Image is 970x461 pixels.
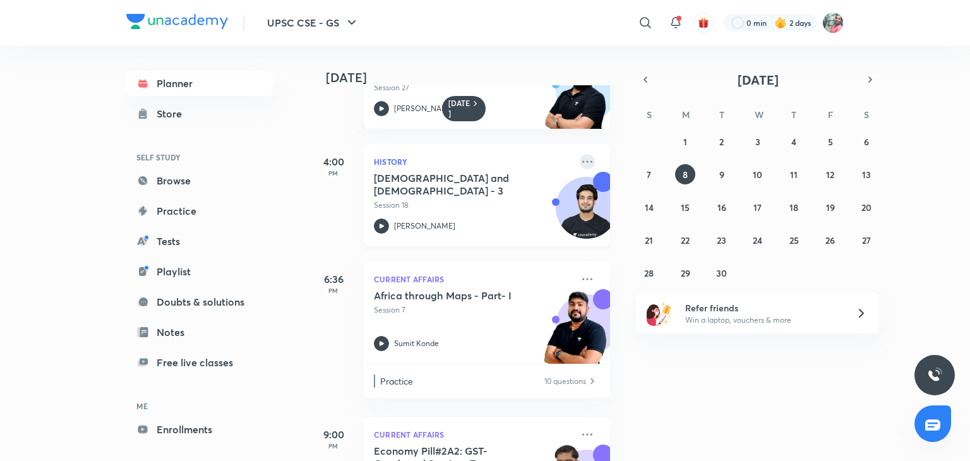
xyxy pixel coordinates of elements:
a: Company Logo [126,14,228,32]
p: History [374,154,572,169]
a: Enrollments [126,417,273,442]
abbr: Friday [828,109,833,121]
h6: ME [126,395,273,417]
img: streak [774,16,787,29]
abbr: Monday [682,109,690,121]
button: September 20, 2025 [856,197,877,217]
abbr: September 6, 2025 [864,136,869,148]
abbr: Wednesday [755,109,763,121]
a: Doubts & solutions [126,289,273,314]
p: PM [308,442,359,450]
img: avatar [698,17,709,28]
h6: [DATE] [448,99,470,119]
h4: [DATE] [326,70,623,85]
button: September 1, 2025 [675,131,695,152]
abbr: Sunday [647,109,652,121]
abbr: Tuesday [719,109,724,121]
abbr: September 19, 2025 [826,201,835,213]
button: September 16, 2025 [712,197,732,217]
h6: SELF STUDY [126,147,273,168]
p: PM [308,287,359,294]
img: unacademy [541,289,610,376]
abbr: September 20, 2025 [861,201,871,213]
h6: Refer friends [685,301,841,314]
button: September 29, 2025 [675,263,695,283]
button: September 23, 2025 [712,230,732,250]
abbr: September 14, 2025 [645,201,654,213]
p: [PERSON_NAME] [394,103,455,114]
button: September 19, 2025 [820,197,841,217]
img: unacademy [541,54,610,141]
button: September 3, 2025 [748,131,768,152]
abbr: September 10, 2025 [753,169,762,181]
p: Current Affairs [374,427,572,442]
button: September 28, 2025 [639,263,659,283]
abbr: September 2, 2025 [719,136,724,148]
button: [DATE] [654,71,861,88]
a: Playlist [126,259,273,284]
button: September 14, 2025 [639,197,659,217]
p: Session 7 [374,304,572,316]
button: avatar [693,13,714,33]
a: Free live classes [126,350,273,375]
abbr: September 28, 2025 [644,267,654,279]
button: September 6, 2025 [856,131,877,152]
h5: 6:36 [308,272,359,287]
abbr: September 11, 2025 [790,169,798,181]
img: Practice available [587,374,597,388]
button: September 5, 2025 [820,131,841,152]
button: September 22, 2025 [675,230,695,250]
abbr: September 25, 2025 [789,234,799,246]
img: Company Logo [126,14,228,29]
button: September 18, 2025 [784,197,804,217]
abbr: September 3, 2025 [755,136,760,148]
abbr: September 22, 2025 [681,234,690,246]
span: [DATE] [738,71,779,88]
button: September 13, 2025 [856,164,877,184]
abbr: September 5, 2025 [828,136,833,148]
h5: Africa through Maps - Part- I [374,289,531,302]
button: September 10, 2025 [748,164,768,184]
button: September 25, 2025 [784,230,804,250]
button: September 26, 2025 [820,230,841,250]
img: referral [647,301,672,326]
abbr: September 4, 2025 [791,136,796,148]
img: Prerna Pathak [822,12,844,33]
abbr: September 16, 2025 [717,201,726,213]
p: 10 questions [544,374,586,388]
a: Tests [126,229,273,254]
button: September 2, 2025 [712,131,732,152]
p: Current Affairs [374,272,572,287]
a: Store [126,101,273,126]
abbr: September 18, 2025 [789,201,798,213]
abbr: September 24, 2025 [753,234,762,246]
p: Sumit Konde [394,338,439,349]
abbr: September 17, 2025 [753,201,762,213]
abbr: September 13, 2025 [862,169,871,181]
p: Practice [380,374,543,388]
img: ttu [927,368,942,383]
abbr: September 15, 2025 [681,201,690,213]
button: September 17, 2025 [748,197,768,217]
a: Planner [126,71,273,96]
h5: 4:00 [308,154,359,169]
abbr: September 29, 2025 [681,267,690,279]
abbr: September 27, 2025 [862,234,871,246]
button: September 21, 2025 [639,230,659,250]
p: [PERSON_NAME] [394,220,455,232]
button: September 11, 2025 [784,164,804,184]
img: Avatar [556,184,617,244]
button: September 12, 2025 [820,164,841,184]
button: UPSC CSE - GS [260,10,367,35]
abbr: Thursday [791,109,796,121]
abbr: September 7, 2025 [647,169,651,181]
p: Session 18 [374,200,572,211]
h5: 9:00 [308,427,359,442]
button: September 15, 2025 [675,197,695,217]
abbr: September 8, 2025 [683,169,688,181]
button: September 8, 2025 [675,164,695,184]
a: Browse [126,168,273,193]
div: Store [157,106,189,121]
button: September 4, 2025 [784,131,804,152]
p: PM [308,169,359,177]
